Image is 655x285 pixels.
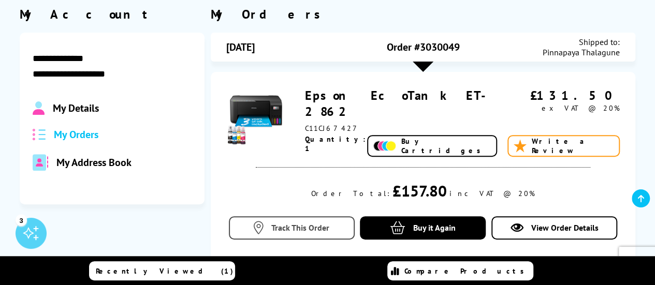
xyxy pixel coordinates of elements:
span: Shipped to: [543,37,620,47]
div: £131.50 [526,87,620,103]
div: C11CJ67427 [305,124,526,133]
span: Quantity: 1 [305,134,367,153]
div: My Orders [211,6,635,22]
span: Order #3030049 [386,40,459,54]
img: all-order.svg [33,129,46,141]
div: £157.80 [392,181,446,201]
img: Add Cartridges [373,141,396,151]
span: Compare Products [404,266,530,276]
span: Buy it Again [413,222,455,233]
span: Buy Cartridges [401,137,491,155]
a: Track This Order [229,216,355,239]
a: Compare Products [387,261,533,280]
img: Profile.svg [33,101,45,115]
span: Recently Viewed (1) [96,266,234,276]
a: View Order Details [491,216,617,239]
span: Pinnapaya Thalagune [543,47,620,57]
div: ex VAT @ 20% [526,103,620,113]
span: View Order Details [531,222,598,233]
div: Order Total: [311,189,389,198]
span: My Address Book [56,156,132,169]
span: Write a Review [532,137,614,155]
a: Epson EcoTank ET-2862 [305,87,498,119]
img: address-book-duotone-solid.svg [33,154,48,171]
span: Track This Order [271,222,329,233]
span: My Details [53,101,99,115]
img: Epson EcoTank ET-2862 [226,87,285,146]
a: Write a Review [507,135,620,157]
div: inc VAT @ 20% [449,189,534,198]
a: Buy Cartridges [367,135,498,157]
div: My Account [20,6,205,22]
a: Buy it Again [360,216,486,239]
div: 3 [16,214,27,226]
span: My Orders [54,128,98,141]
span: [DATE] [226,40,255,54]
a: Recently Viewed (1) [89,261,235,280]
